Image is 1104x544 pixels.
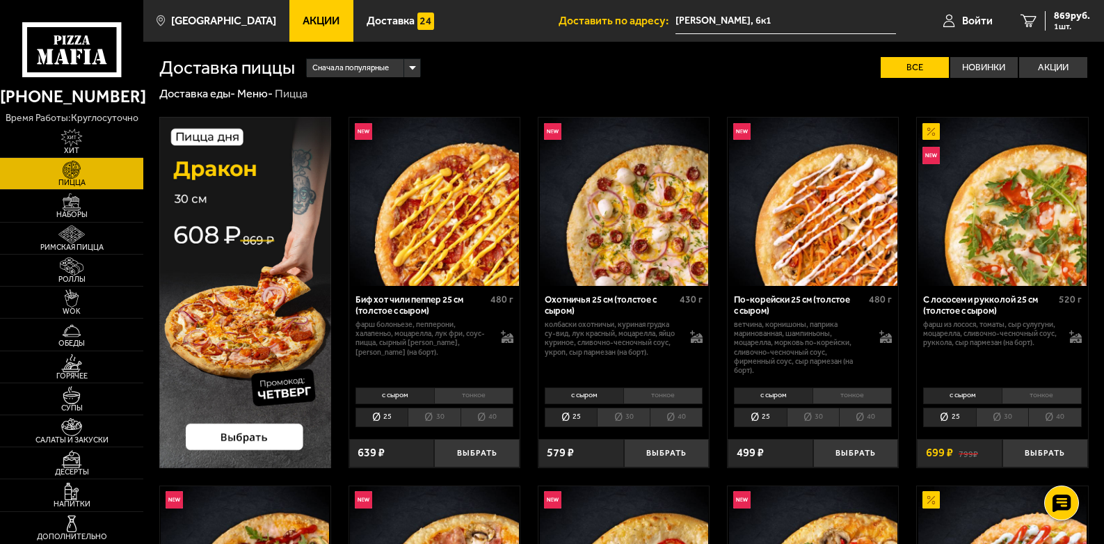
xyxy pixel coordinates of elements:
[1019,57,1087,77] label: Акции
[355,320,490,357] p: фарш болоньезе, пепперони, халапеньо, моцарелла, лук фри, соус-пицца, сырный [PERSON_NAME], [PERS...
[839,408,892,427] li: 40
[545,320,679,357] p: колбаски охотничьи, куриная грудка су-вид, лук красный, моцарелла, яйцо куриное, сливочно-чесночн...
[545,294,676,317] div: Охотничья 25 см (толстое с сыром)
[1059,294,1082,305] span: 520 г
[917,118,1087,286] a: АкционныйНовинкаС лососем и рукколой 25 см (толстое с сыром)
[737,447,764,459] span: 499 ₽
[547,447,574,459] span: 579 ₽
[1054,22,1090,31] span: 1 шт.
[918,118,1087,286] img: С лососем и рукколой 25 см (толстое с сыром)
[538,118,709,286] a: НовинкаОхотничья 25 см (толстое с сыром)
[434,387,513,404] li: тонкое
[650,408,703,427] li: 40
[926,447,953,459] span: 699 ₽
[680,294,703,305] span: 430 г
[787,408,839,427] li: 30
[434,439,520,467] button: Выбрать
[408,408,460,427] li: 30
[976,408,1028,427] li: 30
[950,57,1018,77] label: Новинки
[734,294,865,317] div: По-корейски 25 см (толстое с сыром)
[923,408,975,427] li: 25
[923,294,1055,317] div: С лососем и рукколой 25 см (толстое с сыром)
[923,387,1002,404] li: с сыром
[734,387,813,404] li: с сыром
[355,387,434,404] li: с сыром
[355,491,372,509] img: Новинка
[159,58,295,77] h1: Доставка пиццы
[1028,408,1081,427] li: 40
[1002,387,1081,404] li: тонкое
[312,57,389,79] span: Сначала популярные
[237,87,273,100] a: Меню-
[922,147,940,164] img: Новинка
[962,15,993,26] span: Войти
[545,387,623,404] li: с сыром
[728,118,898,286] a: НовинкаПо-корейски 25 см (толстое с сыром)
[623,387,703,404] li: тонкое
[355,294,487,317] div: Биф хот чили пеппер 25 см (толстое с сыром)
[350,118,518,286] img: Биф хот чили пеппер 25 см (толстое с сыром)
[159,87,235,100] a: Доставка еды-
[544,491,561,509] img: Новинка
[675,8,896,34] span: Россия, Санкт-Петербург, аллея Котельникова, 6к1
[869,294,892,305] span: 480 г
[358,447,385,459] span: 639 ₽
[923,320,1057,348] p: фарш из лосося, томаты, сыр сулугуни, моцарелла, сливочно-чесночный соус, руккола, сыр пармезан (...
[349,118,520,286] a: НовинкаБиф хот чили пеппер 25 см (толстое с сыром)
[733,491,751,509] img: Новинка
[461,408,513,427] li: 40
[734,408,786,427] li: 25
[922,123,940,141] img: Акционный
[303,15,339,26] span: Акции
[675,8,896,34] input: Ваш адрес доставки
[813,439,899,467] button: Выбрать
[881,57,949,77] label: Все
[1054,11,1090,21] span: 869 руб.
[729,118,897,286] img: По-корейски 25 см (толстое с сыром)
[544,123,561,141] img: Новинка
[355,408,408,427] li: 25
[275,86,307,101] div: Пицца
[1002,439,1088,467] button: Выбрать
[559,15,675,26] span: Доставить по адресу:
[545,408,597,427] li: 25
[959,447,978,459] s: 799 ₽
[733,123,751,141] img: Новинка
[355,123,372,141] img: Новинка
[813,387,892,404] li: тонкое
[367,15,415,26] span: Доставка
[734,320,868,375] p: ветчина, корнишоны, паприка маринованная, шампиньоны, моцарелла, морковь по-корейски, сливочно-че...
[490,294,513,305] span: 480 г
[171,15,276,26] span: [GEOGRAPHIC_DATA]
[597,408,649,427] li: 30
[922,491,940,509] img: Акционный
[166,491,183,509] img: Новинка
[417,13,435,30] img: 15daf4d41897b9f0e9f617042186c801.svg
[624,439,710,467] button: Выбрать
[540,118,708,286] img: Охотничья 25 см (толстое с сыром)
